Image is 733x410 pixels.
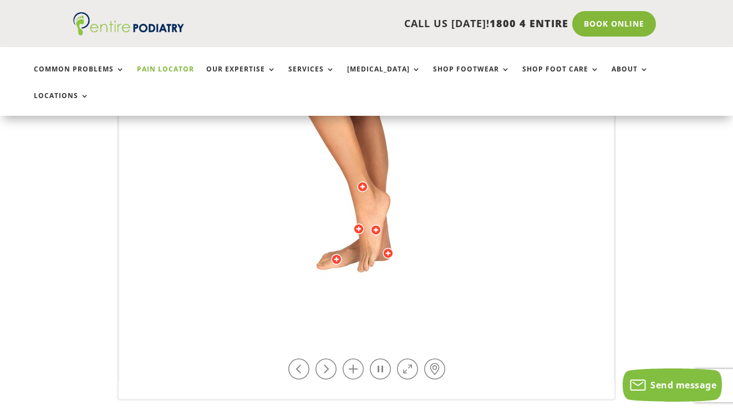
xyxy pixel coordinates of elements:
[522,65,599,89] a: Shop Foot Care
[572,11,656,37] a: Book Online
[347,65,421,89] a: [MEDICAL_DATA]
[73,12,184,35] img: logo (1)
[288,65,335,89] a: Services
[433,65,510,89] a: Shop Footwear
[650,379,716,391] span: Send message
[34,92,89,116] a: Locations
[424,358,445,380] a: Hot-spots on / off
[288,358,309,380] a: Rotate left
[343,358,364,380] a: Zoom in / out
[73,27,184,38] a: Entire Podiatry
[397,358,418,380] a: Full Screen on / off
[34,65,125,89] a: Common Problems
[623,368,722,402] button: Send message
[206,17,568,31] p: CALL US [DATE]!
[612,65,649,89] a: About
[490,17,568,30] span: 1800 4 ENTIRE
[315,358,337,380] a: Rotate right
[370,358,391,380] a: Play / Stop
[137,65,194,89] a: Pain Locator
[206,65,276,89] a: Our Expertise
